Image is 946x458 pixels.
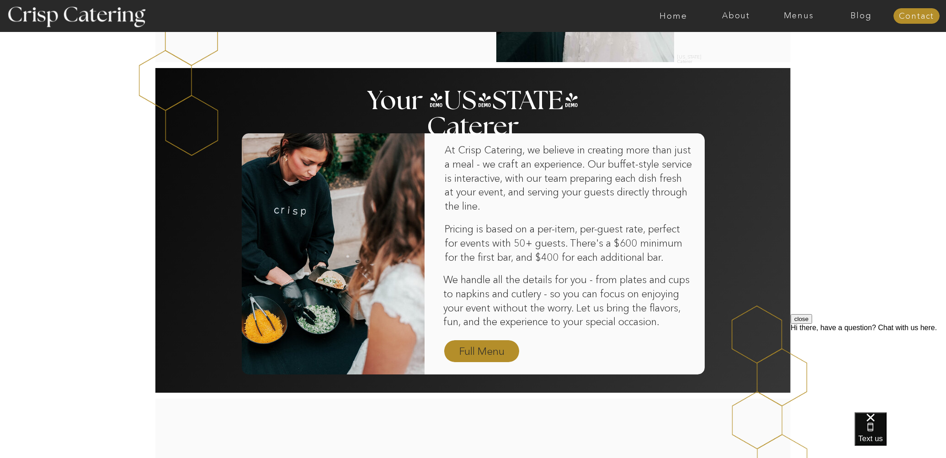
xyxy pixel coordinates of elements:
[443,273,695,330] p: We handle all the details for you - from plates and cups to napkins and cutlery - so you can focu...
[705,11,767,21] a: About
[855,412,946,458] iframe: podium webchat widget bubble
[642,11,705,21] a: Home
[677,55,706,60] h2: [US_STATE] Caterer
[365,88,581,106] h2: Your [US_STATE] Caterer
[830,11,893,21] a: Blog
[767,11,830,21] a: Menus
[791,314,946,424] iframe: podium webchat widget prompt
[445,222,692,265] p: Pricing is based on a per-item, per-guest rate, perfect for events with 50+ guests. There's a $60...
[455,344,508,360] a: Full Menu
[445,143,692,231] p: At Crisp Catering, we believe in creating more than just a meal - we craft an experience. Our buf...
[893,12,940,21] a: Contact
